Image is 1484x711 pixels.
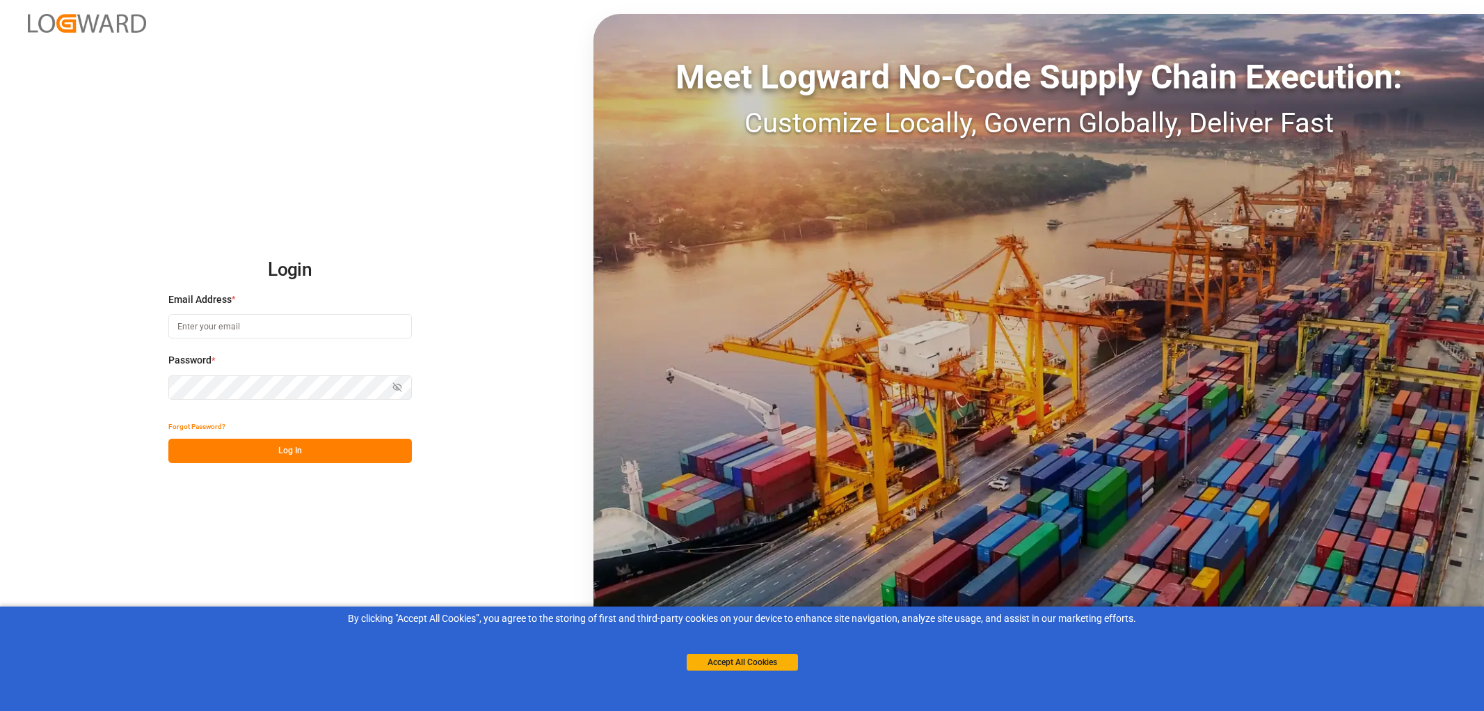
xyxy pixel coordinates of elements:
[28,14,146,33] img: Logward_new_orange.png
[593,102,1484,144] div: Customize Locally, Govern Globally, Deliver Fast
[168,292,232,307] span: Email Address
[168,248,412,292] h2: Login
[593,52,1484,102] div: Meet Logward No-Code Supply Chain Execution:
[168,414,225,439] button: Forgot Password?
[10,611,1474,626] div: By clicking "Accept All Cookies”, you agree to the storing of first and third-party cookies on yo...
[168,314,412,338] input: Enter your email
[687,654,798,671] button: Accept All Cookies
[168,439,412,463] button: Log In
[168,353,212,368] span: Password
